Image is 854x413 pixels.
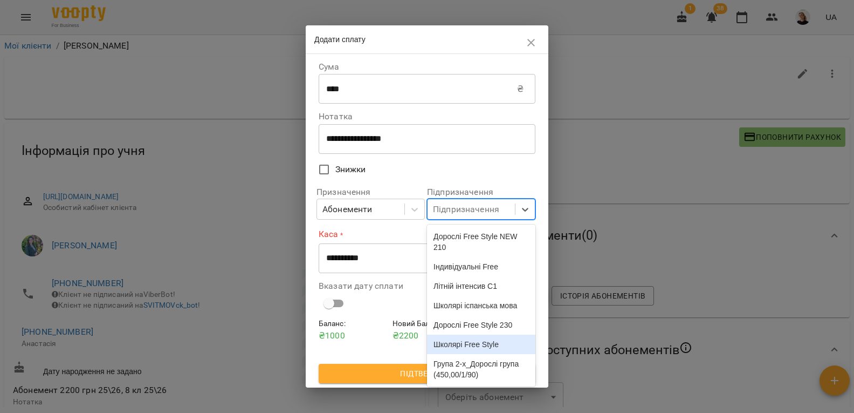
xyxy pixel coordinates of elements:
div: Дорослі Free Style 230 [427,315,535,335]
h6: Баланс : [319,318,388,330]
div: Літній інтенсив С1 [427,276,535,296]
label: Каса [319,228,535,241]
p: ₴ 1000 [319,329,388,342]
label: Підпризначення [427,188,535,197]
h6: Новий Баланс : [392,318,462,330]
div: Дорослі Free Style NEW 210 [427,227,535,257]
span: Підтвердити [327,367,527,380]
label: Сума [319,63,535,71]
span: Знижки [335,163,366,176]
p: ₴ 2200 [392,329,462,342]
div: Група 2-х_Дорослі група (450,00/1/90) [427,354,535,384]
button: Підтвердити [319,364,535,383]
p: ₴ [517,83,524,96]
div: Школярі Free Style [427,335,535,354]
div: Школярі іспанська мова [427,296,535,315]
div: Абонементи [322,203,372,216]
label: Вказати дату сплати [319,282,535,290]
div: Підпризначення [433,203,499,216]
label: Нотатка [319,112,535,121]
span: Додати сплату [314,35,366,44]
label: Призначення [316,188,425,197]
div: Індивідуальні Free [427,257,535,276]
